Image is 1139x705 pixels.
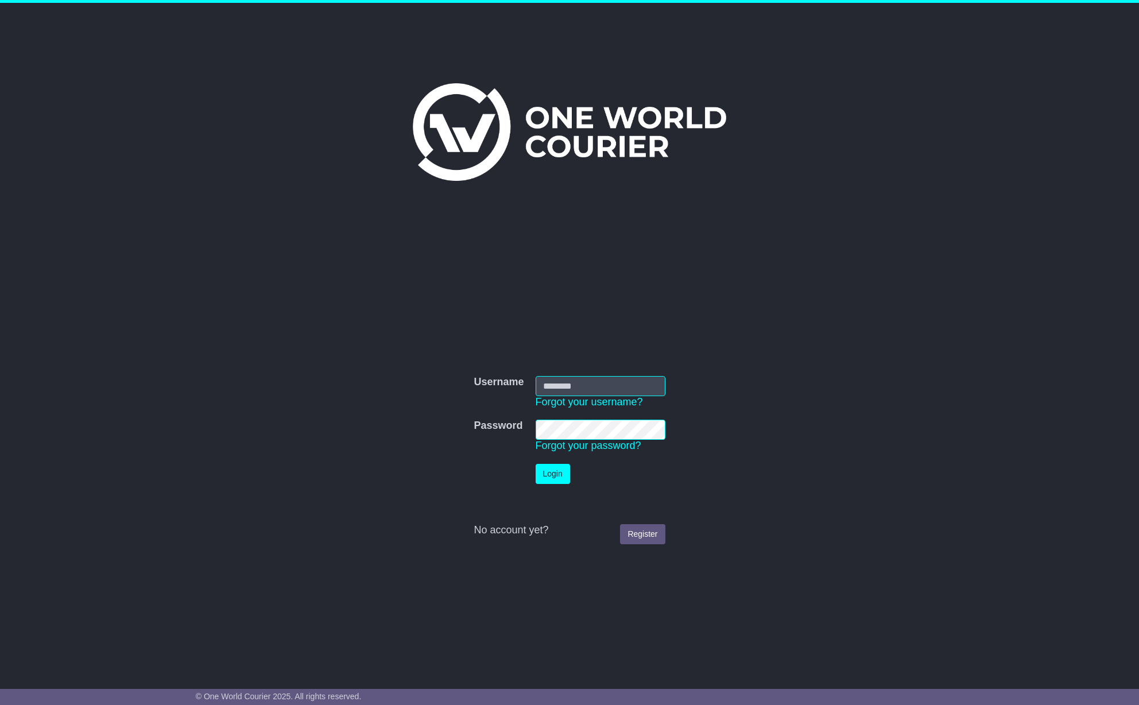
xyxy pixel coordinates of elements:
[620,524,665,544] a: Register
[413,83,726,181] img: One World
[474,420,522,432] label: Password
[536,464,570,484] button: Login
[536,440,641,451] a: Forgot your password?
[474,524,665,537] div: No account yet?
[196,692,362,701] span: © One World Courier 2025. All rights reserved.
[474,376,524,389] label: Username
[536,396,643,408] a: Forgot your username?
